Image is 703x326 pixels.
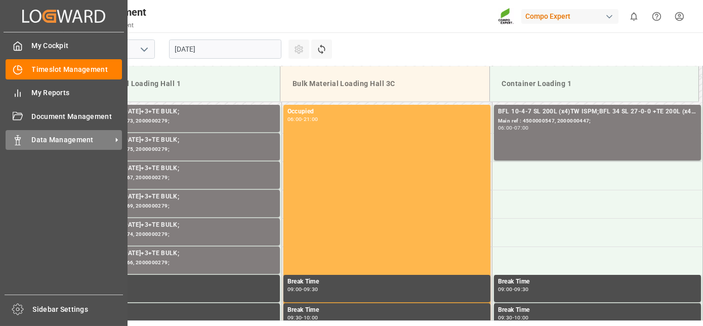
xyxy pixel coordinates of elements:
span: My Cockpit [32,40,122,51]
div: Compo Expert [521,9,618,24]
div: Main ref : 4500000366, 2000000279; [76,259,276,267]
input: DD.MM.YYYY [169,39,281,59]
div: 06:00 [498,126,513,130]
button: Compo Expert [521,7,623,26]
button: open menu [136,42,151,57]
div: 06:00 [287,117,302,121]
span: Data Management [32,135,112,145]
div: 09:30 [514,287,529,292]
div: 10:00 [304,315,318,320]
div: Break Time [287,277,486,287]
div: Break Time [76,305,276,315]
div: 21:00 [304,117,318,121]
div: NTC PREMIUM [DATE]+3+TE BULK; [76,107,276,117]
div: 09:30 [498,315,513,320]
div: Main ref : 4500000369, 2000000279; [76,202,276,211]
div: Bulk Material Loading Hall 1 [79,74,272,93]
span: Document Management [32,111,122,122]
div: Main ref : 4500000547, 2000000447; [498,117,697,126]
div: Main ref : 4500000375, 2000000279; [76,145,276,154]
div: 09:30 [304,287,318,292]
div: - [513,287,514,292]
div: Break Time [498,305,697,315]
button: Help Center [645,5,668,28]
div: Main ref : 4500000374, 2000000279; [76,230,276,239]
div: Break Time [498,277,697,287]
a: Timeslot Management [6,59,122,79]
div: NTC PREMIUM [DATE]+3+TE BULK; [76,192,276,202]
div: NTC PREMIUM [DATE]+3+TE BULK; [76,135,276,145]
div: 07:00 [514,126,529,130]
span: Timeslot Management [32,64,122,75]
div: - [302,315,303,320]
div: - [513,315,514,320]
div: - [302,117,303,121]
button: show 0 new notifications [623,5,645,28]
div: Main ref : 4500000373, 2000000279; [76,117,276,126]
div: 10:00 [514,315,529,320]
div: Break Time [287,305,486,315]
div: Occupied [287,107,486,117]
div: Break Time [76,277,276,287]
div: 09:00 [498,287,513,292]
div: 09:30 [287,315,302,320]
div: Container Loading 1 [498,74,691,93]
div: Main ref : 4500000367, 2000000279; [76,174,276,182]
div: NTC PREMIUM [DATE]+3+TE BULK; [76,220,276,230]
div: 09:00 [287,287,302,292]
span: My Reports [32,88,122,98]
img: Screenshot%202023-09-29%20at%2010.02.21.png_1712312052.png [498,8,514,25]
span: Sidebar Settings [33,304,123,315]
div: - [513,126,514,130]
div: BFL 10-4-7 SL 200L (x4)TW ISPM;BFL 34 SL 27-0-0 +TE 200L (x4) TW;BFL Costi SL 20L (x48) D,A,CH,EN; [498,107,697,117]
div: NTC PREMIUM [DATE]+3+TE BULK; [76,164,276,174]
div: - [302,287,303,292]
div: Bulk Material Loading Hall 3C [288,74,481,93]
div: NTC PREMIUM [DATE]+3+TE BULK; [76,249,276,259]
a: My Cockpit [6,36,122,56]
